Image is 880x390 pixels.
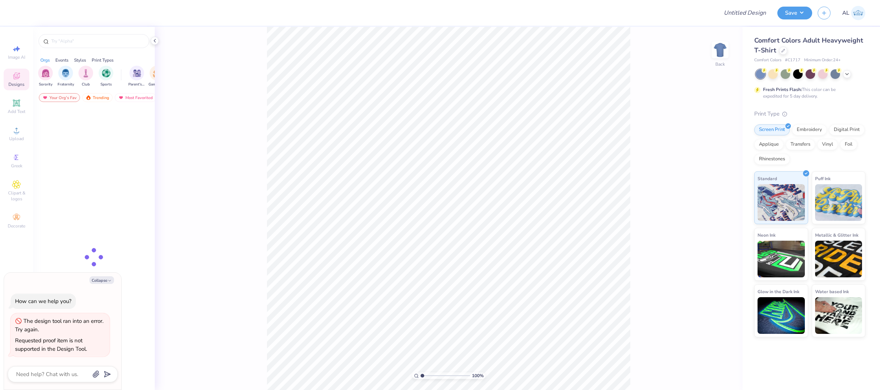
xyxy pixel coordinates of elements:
[78,66,93,87] div: filter for Club
[9,136,24,142] span: Upload
[38,66,53,87] button: filter button
[82,69,90,77] img: Club Image
[842,9,849,17] span: AL
[713,43,727,57] img: Back
[758,231,775,239] span: Neon Ink
[815,231,858,239] span: Metallic & Glitter Ink
[82,93,113,102] div: Trending
[804,57,841,63] span: Minimum Order: 24 +
[42,95,48,100] img: most_fav.gif
[41,69,50,77] img: Sorority Image
[11,163,22,169] span: Greek
[128,82,145,87] span: Parent's Weekend
[15,298,71,305] div: How can we help you?
[715,61,725,68] div: Back
[840,139,857,150] div: Foil
[815,241,862,277] img: Metallic & Glitter Ink
[51,37,144,45] input: Try "Alpha"
[39,82,52,87] span: Sorority
[74,57,86,63] div: Styles
[58,82,74,87] span: Fraternity
[40,57,50,63] div: Orgs
[102,69,110,77] img: Sports Image
[39,93,80,102] div: Your Org's Fav
[817,139,838,150] div: Vinyl
[754,139,784,150] div: Applique
[78,66,93,87] button: filter button
[92,57,114,63] div: Print Types
[754,110,865,118] div: Print Type
[15,337,87,353] div: Requested proof item is not supported in the Design Tool.
[153,69,161,77] img: Game Day Image
[815,184,862,221] img: Puff Ink
[754,124,790,135] div: Screen Print
[58,66,74,87] div: filter for Fraternity
[763,86,853,99] div: This color can be expedited for 5 day delivery.
[754,154,790,165] div: Rhinestones
[758,184,805,221] img: Standard
[815,175,830,182] span: Puff Ink
[99,66,113,87] div: filter for Sports
[815,297,862,334] img: Water based Ink
[842,6,865,20] a: AL
[8,109,25,114] span: Add Text
[851,6,865,20] img: Angela Legaspi
[777,7,812,19] button: Save
[55,57,69,63] div: Events
[82,82,90,87] span: Club
[62,69,70,77] img: Fraternity Image
[763,87,802,92] strong: Fresh Prints Flash:
[148,82,165,87] span: Game Day
[758,297,805,334] img: Glow in the Dark Ink
[786,139,815,150] div: Transfers
[754,57,781,63] span: Comfort Colors
[89,276,114,284] button: Collapse
[4,190,29,202] span: Clipart & logos
[100,82,112,87] span: Sports
[15,317,103,333] div: The design tool ran into an error. Try again.
[118,95,124,100] img: most_fav.gif
[8,54,25,60] span: Image AI
[718,6,772,20] input: Untitled Design
[99,66,113,87] button: filter button
[758,175,777,182] span: Standard
[829,124,865,135] div: Digital Print
[758,288,799,295] span: Glow in the Dark Ink
[148,66,165,87] div: filter for Game Day
[815,288,849,295] span: Water based Ink
[792,124,827,135] div: Embroidery
[58,66,74,87] button: filter button
[128,66,145,87] button: filter button
[148,66,165,87] button: filter button
[754,36,863,55] span: Comfort Colors Adult Heavyweight T-Shirt
[758,241,805,277] img: Neon Ink
[38,66,53,87] div: filter for Sorority
[115,93,156,102] div: Most Favorited
[128,66,145,87] div: filter for Parent's Weekend
[133,69,141,77] img: Parent's Weekend Image
[785,57,800,63] span: # C1717
[85,95,91,100] img: trending.gif
[8,223,25,229] span: Decorate
[8,81,25,87] span: Designs
[472,372,484,379] span: 100 %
